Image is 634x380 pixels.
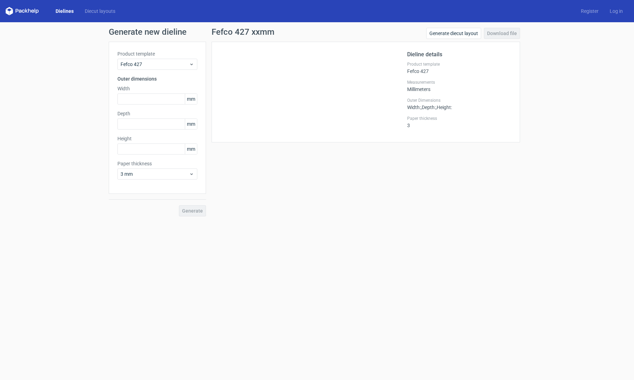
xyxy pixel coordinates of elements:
h1: Generate new dieline [109,28,526,36]
a: Diecut layouts [79,8,121,15]
label: Measurements [407,80,511,85]
span: mm [185,94,197,104]
span: 3 mm [121,171,189,177]
a: Generate diecut layout [426,28,481,39]
span: Fefco 427 [121,61,189,68]
label: Outer Dimensions [407,98,511,103]
div: Millimeters [407,80,511,92]
a: Dielines [50,8,79,15]
label: Paper thickness [407,116,511,121]
span: mm [185,144,197,154]
label: Product template [407,61,511,67]
h2: Dieline details [407,50,511,59]
h3: Outer dimensions [117,75,197,82]
h1: Fefco 427 xxmm [212,28,274,36]
span: mm [185,119,197,129]
label: Depth [117,110,197,117]
div: 3 [407,116,511,128]
a: Log in [604,8,628,15]
label: Width [117,85,197,92]
div: Fefco 427 [407,61,511,74]
span: Width : [407,105,421,110]
label: Paper thickness [117,160,197,167]
span: , Depth : [421,105,436,110]
label: Height [117,135,197,142]
label: Product template [117,50,197,57]
a: Register [575,8,604,15]
span: , Height : [436,105,452,110]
